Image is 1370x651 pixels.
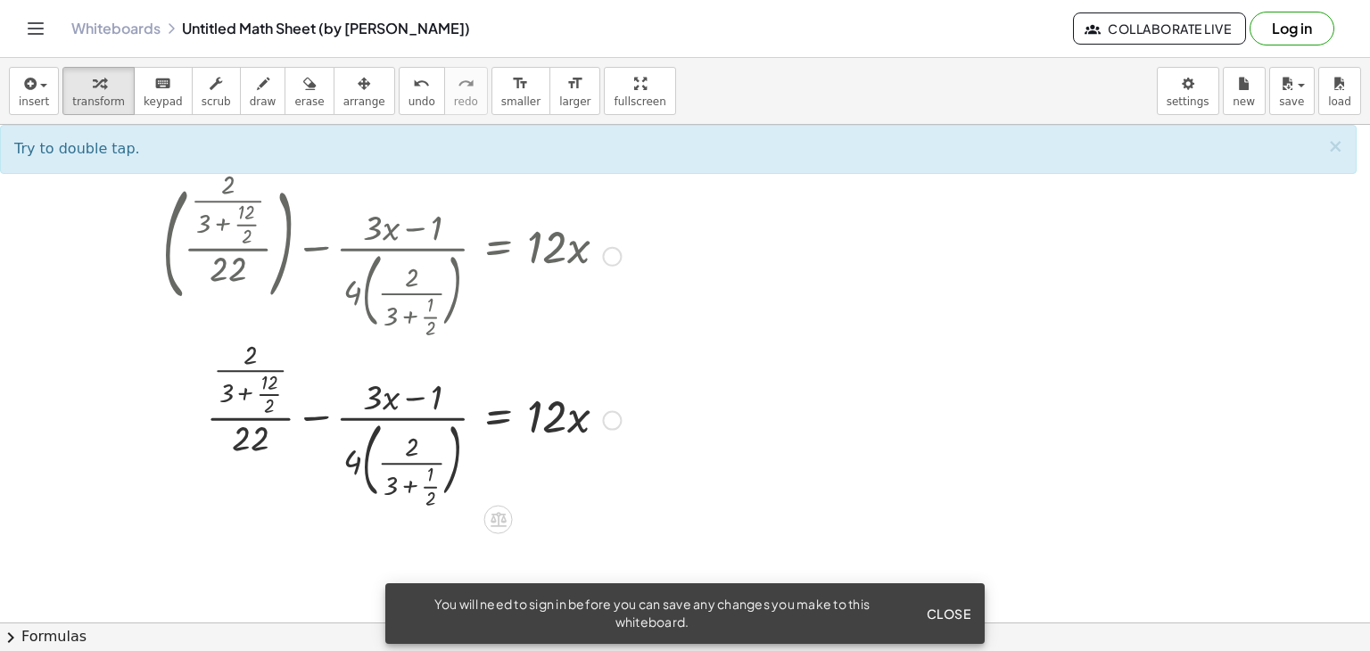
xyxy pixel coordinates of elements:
span: smaller [501,95,541,108]
span: save [1279,95,1304,108]
button: scrub [192,67,241,115]
button: insert [9,67,59,115]
span: Try to double tap. [14,140,140,157]
div: You will need to sign in before you can save any changes you make to this whiteboard. [400,596,904,631]
span: redo [454,95,478,108]
button: Collaborate Live [1073,12,1246,45]
button: transform [62,67,135,115]
button: draw [240,67,286,115]
span: insert [19,95,49,108]
i: format_size [512,73,529,95]
span: arrange [343,95,385,108]
span: × [1327,136,1343,157]
i: format_size [566,73,583,95]
i: keyboard [154,73,171,95]
button: format_sizelarger [549,67,600,115]
a: Whiteboards [71,20,161,37]
span: settings [1167,95,1209,108]
span: fullscreen [614,95,665,108]
button: new [1223,67,1266,115]
span: keypad [144,95,183,108]
span: new [1233,95,1255,108]
button: settings [1157,67,1219,115]
button: erase [285,67,334,115]
button: Close [919,597,978,630]
span: Collaborate Live [1088,21,1231,37]
button: undoundo [399,67,445,115]
button: format_sizesmaller [491,67,550,115]
span: larger [559,95,590,108]
i: undo [413,73,430,95]
button: redoredo [444,67,488,115]
button: save [1269,67,1315,115]
span: load [1328,95,1351,108]
button: Log in [1250,12,1334,45]
div: Apply the same math to both sides of the equation [484,505,513,533]
span: draw [250,95,276,108]
span: transform [72,95,125,108]
span: scrub [202,95,231,108]
button: × [1327,137,1343,156]
i: redo [458,73,475,95]
span: undo [409,95,435,108]
span: Close [926,606,970,622]
button: load [1318,67,1361,115]
span: erase [294,95,324,108]
button: fullscreen [604,67,675,115]
button: keyboardkeypad [134,67,193,115]
button: Toggle navigation [21,14,50,43]
button: arrange [334,67,395,115]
